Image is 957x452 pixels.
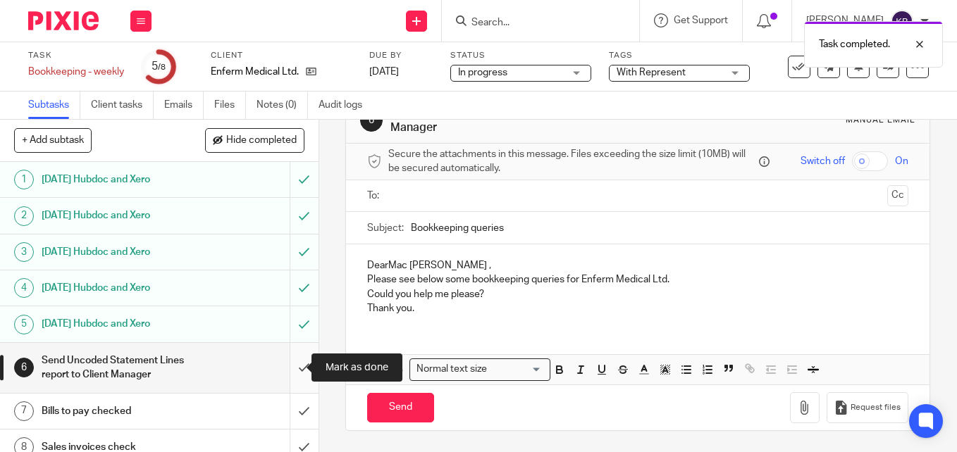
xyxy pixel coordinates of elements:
[367,287,908,301] p: Could you help me please?
[367,221,404,235] label: Subject:
[164,92,204,119] a: Emails
[42,313,197,334] h1: [DATE] Hubdoc and Xero
[367,301,908,315] p: Thank you.
[42,277,197,299] h1: [DATE] Hubdoc and Xero
[360,109,383,132] div: 6
[257,92,308,119] a: Notes (0)
[491,362,542,377] input: Search for option
[450,50,591,61] label: Status
[819,37,890,51] p: Task completed.
[152,58,166,75] div: 5
[413,362,490,377] span: Normal text size
[14,206,34,226] div: 2
[14,242,34,262] div: 3
[158,63,166,71] small: /8
[367,393,434,423] input: Send
[14,401,34,421] div: 7
[801,154,845,168] span: Switch off
[390,106,668,136] h1: Send Uncoded Statement Lines report to Client Manager
[367,258,908,272] p: DearMac [PERSON_NAME] ,
[846,115,915,126] div: Manual email
[28,65,124,79] div: Bookkeeping - weekly
[211,65,299,79] p: Enferm Medical Ltd.
[42,401,197,422] h1: Bills to pay checked
[28,50,124,61] label: Task
[211,50,352,61] label: Client
[28,11,99,30] img: Pixie
[388,147,755,176] span: Secure the attachments in this message. Files exceeding the size limit (10MB) will be secured aut...
[91,92,154,119] a: Client tasks
[14,128,92,152] button: + Add subtask
[458,68,507,77] span: In progress
[42,205,197,226] h1: [DATE] Hubdoc and Xero
[895,154,908,168] span: On
[42,169,197,190] h1: [DATE] Hubdoc and Xero
[205,128,304,152] button: Hide completed
[851,402,901,413] span: Request files
[42,350,197,386] h1: Send Uncoded Statement Lines report to Client Manager
[887,185,908,206] button: Cc
[14,358,34,377] div: 6
[470,17,597,30] input: Search
[369,50,433,61] label: Due by
[42,241,197,263] h1: [DATE] Hubdoc and Xero
[28,92,80,119] a: Subtasks
[226,135,297,146] span: Hide completed
[319,92,373,119] a: Audit logs
[14,315,34,334] div: 5
[827,392,908,424] button: Request files
[369,67,399,77] span: [DATE]
[891,10,913,32] img: svg%3E
[214,92,246,119] a: Files
[617,68,686,77] span: With Represent
[409,358,550,380] div: Search for option
[14,170,34,189] div: 1
[14,278,34,298] div: 4
[367,189,383,203] label: To:
[367,272,908,287] p: Please see below some bookkeeping queries for Enferm Medical Ltd.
